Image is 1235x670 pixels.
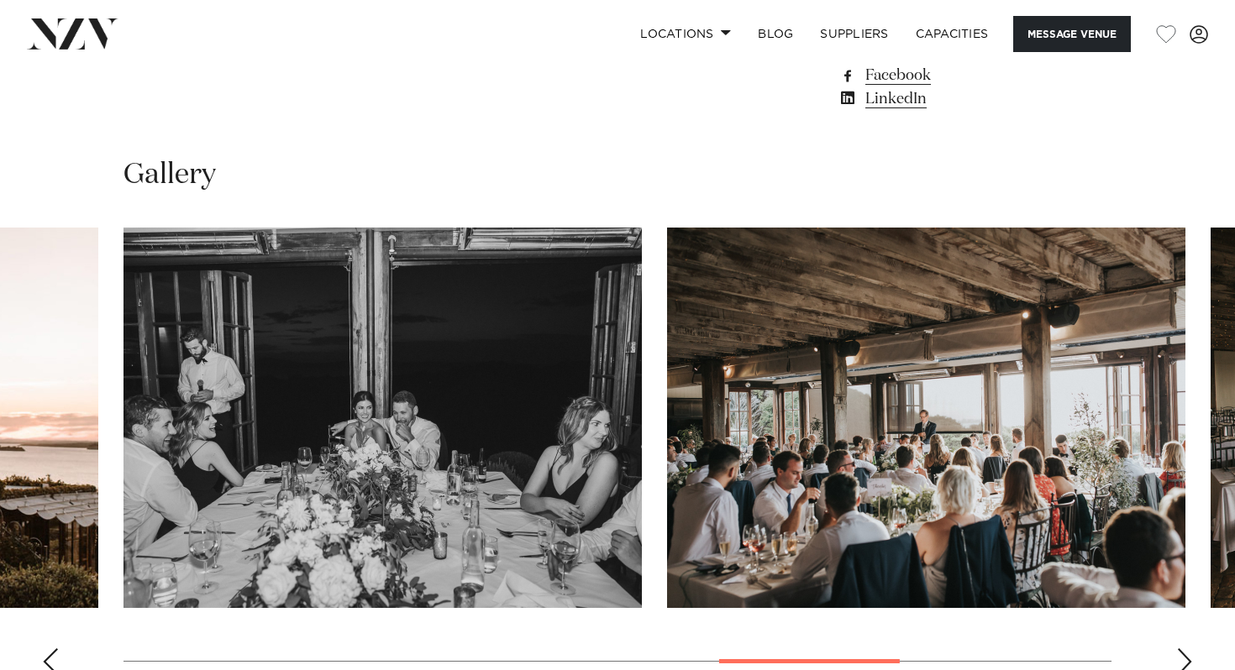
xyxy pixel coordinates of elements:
[123,156,216,194] h2: Gallery
[838,64,1111,87] a: Facebook
[27,18,118,49] img: nzv-logo.png
[123,228,642,608] swiper-slide: 7 / 10
[627,16,744,52] a: Locations
[667,228,1185,608] swiper-slide: 8 / 10
[744,16,807,52] a: BLOG
[1013,16,1131,52] button: Message Venue
[902,16,1002,52] a: Capacities
[838,87,1111,111] a: LinkedIn
[807,16,901,52] a: SUPPLIERS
